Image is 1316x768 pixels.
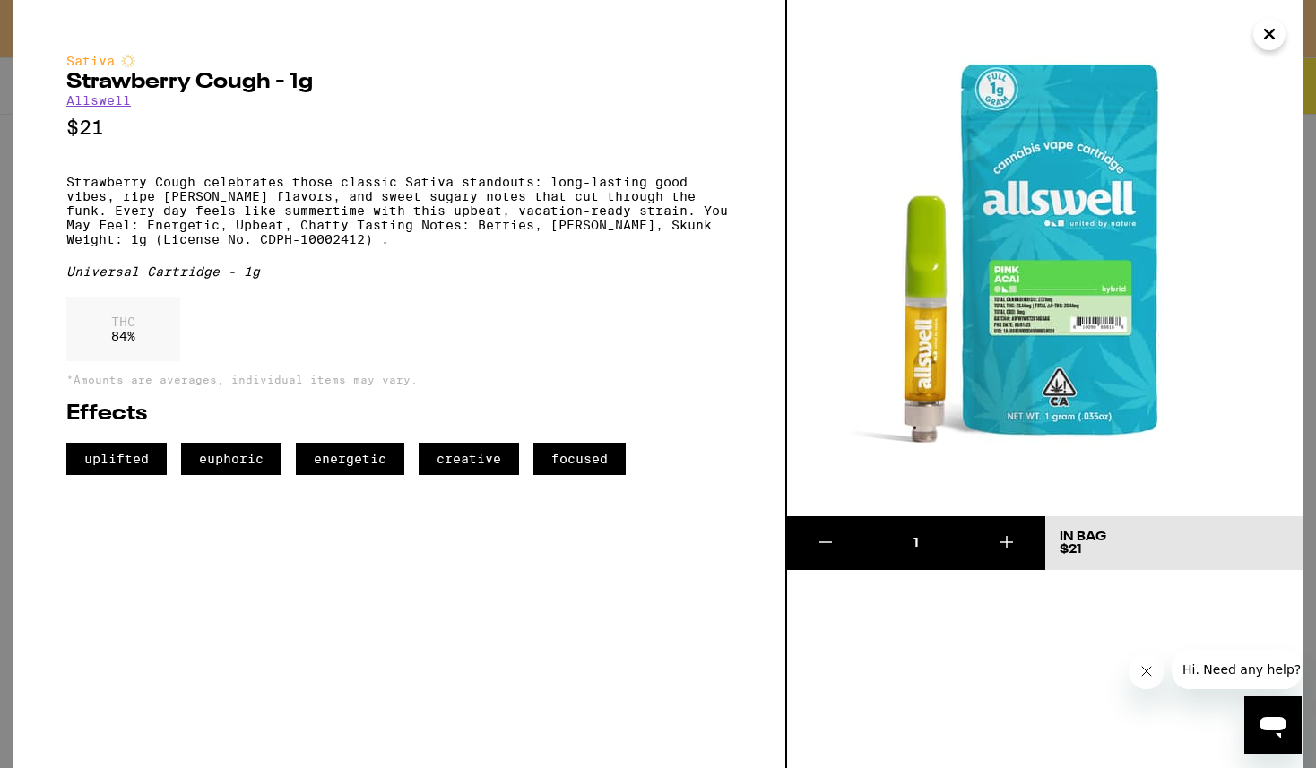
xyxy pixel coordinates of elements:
p: THC [111,315,135,329]
p: Strawberry Cough celebrates those classic Sativa standouts: long-lasting good vibes, ripe [PERSON... [66,175,732,246]
span: euphoric [181,443,281,475]
p: *Amounts are averages, individual items may vary. [66,374,732,385]
div: 1 [864,534,967,552]
div: Sativa [66,54,732,68]
iframe: Close message [1129,653,1164,689]
p: $21 [66,116,732,139]
div: Universal Cartridge - 1g [66,264,732,279]
img: sativaColor.svg [121,54,135,68]
span: uplifted [66,443,167,475]
span: creative [419,443,519,475]
button: Close [1253,18,1286,50]
button: In Bag$21 [1045,516,1303,570]
a: Allswell [66,93,131,108]
span: energetic [296,443,404,475]
h2: Strawberry Cough - 1g [66,72,732,93]
iframe: Message from company [1172,650,1302,689]
iframe: Button to launch messaging window [1244,696,1302,754]
h2: Effects [66,403,732,425]
span: $21 [1060,543,1082,556]
span: focused [533,443,626,475]
div: 84 % [66,297,180,361]
div: In Bag [1060,531,1106,543]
